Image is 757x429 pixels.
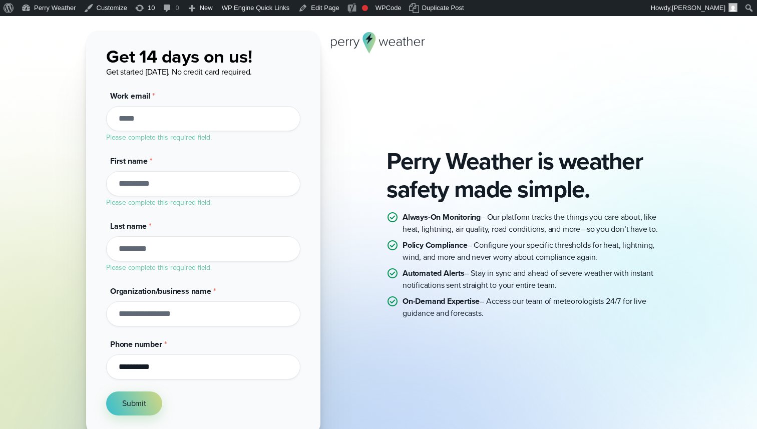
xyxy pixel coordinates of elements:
label: Please complete this required field. [106,197,212,208]
p: – Access our team of meteorologists 24/7 for live guidance and forecasts. [403,295,671,319]
strong: Automated Alerts [403,267,465,279]
span: Get started [DATE]. No credit card required. [106,66,252,78]
span: Phone number [110,338,162,350]
button: Submit [106,391,162,415]
h2: Perry Weather is weather safety made simple. [387,147,671,203]
strong: Always-On Monitoring [403,211,481,223]
p: – Configure your specific thresholds for heat, lightning, wind, and more and never worry about co... [403,239,671,263]
div: Focus keyphrase not set [362,5,368,11]
label: Please complete this required field. [106,132,212,143]
span: First name [110,155,148,167]
p: – Our platform tracks the things you care about, like heat, lightning, air quality, road conditio... [403,211,671,235]
p: – Stay in sync and ahead of severe weather with instant notifications sent straight to your entir... [403,267,671,291]
span: [PERSON_NAME] [672,4,725,12]
span: Work email [110,90,150,102]
span: Get 14 days on us! [106,43,252,70]
span: Submit [122,397,146,409]
span: Last name [110,220,147,232]
label: Please complete this required field. [106,262,212,273]
strong: Policy Compliance [403,239,468,251]
strong: On-Demand Expertise [403,295,480,307]
span: Organization/business name [110,285,211,297]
